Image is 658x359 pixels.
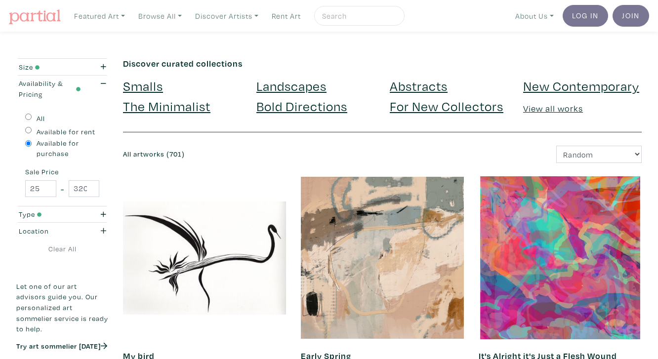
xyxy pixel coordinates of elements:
a: Bold Directions [256,97,347,115]
div: Type [19,209,81,220]
a: Discover Artists [191,6,263,26]
a: Featured Art [70,6,129,26]
input: Search [321,10,395,22]
h6: Discover curated collections [123,58,642,69]
a: For New Collectors [390,97,503,115]
a: The Minimalist [123,97,210,115]
button: Size [16,59,108,75]
h6: All artworks (701) [123,150,375,159]
label: Available for rent [37,126,95,137]
a: Browse All [134,6,186,26]
a: Join [613,5,649,27]
button: Location [16,223,108,239]
label: All [37,113,45,124]
div: Location [19,226,81,237]
span: - [61,182,64,196]
a: Log In [563,5,608,27]
div: Size [19,62,81,73]
a: Rent Art [267,6,305,26]
a: About Us [511,6,558,26]
a: Abstracts [390,77,448,94]
button: Availability & Pricing [16,76,108,102]
a: Clear All [16,243,108,254]
button: Type [16,206,108,223]
p: Let one of our art advisors guide you. Our personalized art sommelier service is ready to help. [16,281,108,334]
a: Landscapes [256,77,327,94]
a: Try art sommelier [DATE] [16,341,107,351]
a: New Contemporary [523,77,639,94]
label: Available for purchase [37,138,100,159]
small: Sale Price [25,168,99,175]
a: Smalls [123,77,163,94]
div: Availability & Pricing [19,78,81,99]
a: View all works [523,103,583,114]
